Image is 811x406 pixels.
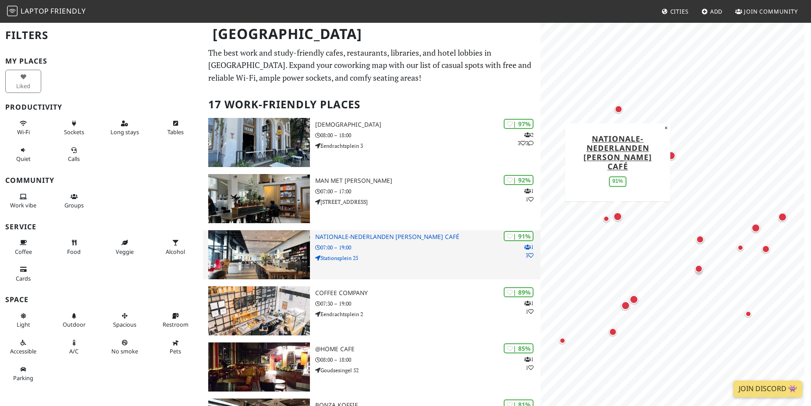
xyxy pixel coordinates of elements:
div: Map marker [610,100,627,118]
span: Restroom [163,321,189,328]
h1: [GEOGRAPHIC_DATA] [206,22,539,46]
h3: @Home Cafe [315,345,541,353]
button: Calls [56,143,92,166]
p: Goudsesingel 52 [315,366,541,374]
h3: Man met [PERSON_NAME] [315,177,541,185]
button: Cards [5,262,41,285]
button: Spacious [107,309,142,332]
span: Outdoor area [63,321,85,328]
button: Long stays [107,116,142,139]
a: Nationale-Nederlanden [PERSON_NAME] Café [583,133,652,171]
div: Map marker [691,231,709,248]
span: Add [710,7,723,15]
div: Map marker [690,262,708,280]
div: | 89% [504,287,534,297]
a: Add [698,4,726,19]
span: Video/audio calls [68,155,80,163]
button: Alcohol [157,235,193,259]
div: | 91% [504,231,534,241]
button: Pets [157,335,193,359]
div: Map marker [747,219,765,237]
span: Smoke free [111,347,138,355]
span: Pet friendly [170,347,181,355]
button: No smoke [107,335,142,359]
a: Man met bril koffie | 92% 11 Man met [PERSON_NAME] 07:00 – 17:00 [STREET_ADDRESS] [203,174,541,223]
p: 08:00 – 18:00 [315,131,541,139]
span: Coffee [15,248,32,256]
span: Join Community [744,7,798,15]
button: Tables [157,116,193,139]
h2: Filters [5,22,198,49]
span: Air conditioned [69,347,78,355]
span: Alcohol [166,248,185,256]
div: Map marker [732,239,749,256]
button: Coffee [5,235,41,259]
span: Friendly [50,6,85,16]
span: Stable Wi-Fi [17,128,30,136]
button: Sockets [56,116,92,139]
span: Cities [670,7,689,15]
a: Heilige Boontjes | 97% 233 [DEMOGRAPHIC_DATA] 08:00 – 18:00 Eendrachtsplein 3 [203,118,541,167]
button: Parking [5,362,41,385]
p: 1 3 [524,243,534,260]
span: Natural light [17,321,30,328]
p: Stationsplein 25 [315,254,541,262]
span: Long stays [110,128,139,136]
a: Join Discord 👾 [733,381,802,397]
h3: Coffee Company [315,289,541,297]
button: Food [56,235,92,259]
div: Map marker [740,305,757,323]
div: Map marker [554,332,571,349]
button: Restroom [157,309,193,332]
h2: 17 Work-Friendly Places [208,91,536,118]
button: A/C [56,335,92,359]
a: @Home Cafe | 85% 11 @Home Cafe 08:00 – 18:00 Goudsesingel 52 [203,342,541,392]
span: Spacious [113,321,136,328]
button: Groups [56,189,92,213]
div: | 97% [504,119,534,129]
button: Light [5,309,41,332]
span: Laptop [21,6,49,16]
button: Quiet [5,143,41,166]
p: Eendrachtsplein 3 [315,142,541,150]
div: Map marker [598,210,615,228]
div: | 92% [504,175,534,185]
p: 1 1 [524,299,534,316]
img: @Home Cafe [208,342,310,392]
img: Nationale-Nederlanden Douwe Egberts Café [208,230,310,279]
a: Cities [658,4,692,19]
span: Group tables [64,201,84,209]
span: Quiet [16,155,31,163]
span: Credit cards [16,274,31,282]
button: Outdoor [56,309,92,332]
span: Parking [13,374,33,382]
h3: Productivity [5,103,198,111]
div: Map marker [617,297,634,314]
button: Close popup [662,123,670,133]
span: People working [10,201,36,209]
span: Food [67,248,81,256]
div: Map marker [662,147,680,164]
p: 2 3 3 [518,131,534,147]
div: Map marker [690,260,708,278]
img: Man met bril koffie [208,174,310,223]
p: 07:30 – 19:00 [315,299,541,308]
div: | 85% [504,343,534,353]
div: Map marker [757,240,775,258]
div: Map marker [774,208,791,226]
h3: My Places [5,57,198,65]
p: 08:00 – 18:00 [315,356,541,364]
div: 91% [609,176,626,186]
span: Power sockets [64,128,84,136]
h3: Space [5,296,198,304]
p: 07:00 – 19:00 [315,243,541,252]
p: Eendrachtsplein 2 [315,310,541,318]
a: LaptopFriendly LaptopFriendly [7,4,86,19]
p: 1 1 [524,355,534,372]
button: Veggie [107,235,142,259]
span: Veggie [116,248,134,256]
span: Accessible [10,347,36,355]
img: Coffee Company [208,286,310,335]
h3: Service [5,223,198,231]
button: Wi-Fi [5,116,41,139]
